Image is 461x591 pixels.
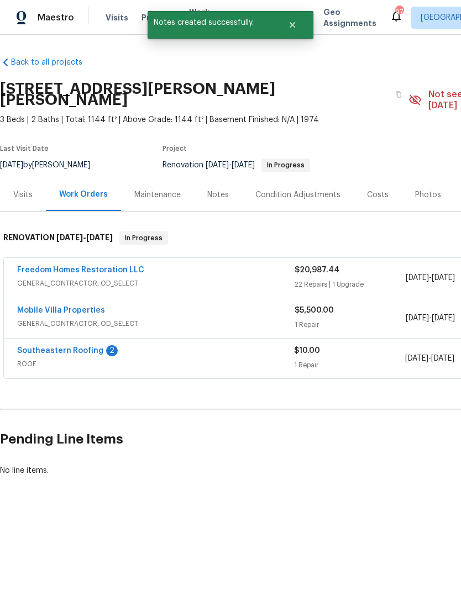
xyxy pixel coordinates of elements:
span: [DATE] [86,234,113,241]
span: Renovation [163,161,310,169]
span: Geo Assignments [323,7,376,29]
span: [DATE] [432,274,455,282]
span: Notes created successfully. [148,11,274,34]
span: $20,987.44 [295,266,339,274]
div: 97 [395,7,403,18]
span: $10.00 [294,347,320,355]
div: Maintenance [134,189,181,200]
span: - [405,353,454,364]
div: 1 Repair [295,319,406,330]
div: Visits [13,189,33,200]
div: 22 Repairs | 1 Upgrade [295,279,406,290]
div: Costs [367,189,389,200]
span: [DATE] [405,355,428,362]
span: [DATE] [432,314,455,322]
button: Copy Address [389,85,408,104]
span: Projects [142,12,176,23]
a: Mobile Villa Properties [17,307,105,314]
a: Southeastern Roofing [17,347,103,355]
span: Maestro [38,12,74,23]
span: [DATE] [56,234,83,241]
div: Condition Adjustments [255,189,340,200]
span: [DATE] [431,355,454,362]
h6: RENOVATION [3,231,113,245]
span: - [406,272,455,283]
span: GENERAL_CONTRACTOR, OD_SELECT [17,278,295,289]
span: [DATE] [406,274,429,282]
span: In Progress [121,233,167,244]
span: - [206,161,255,169]
div: Work Orders [59,189,108,200]
a: Freedom Homes Restoration LLC [17,266,144,274]
div: Photos [415,189,441,200]
span: In Progress [263,162,309,168]
span: - [406,313,455,324]
span: Work Orders [189,7,217,29]
span: [DATE] [406,314,429,322]
button: Close [274,14,311,36]
span: Project [163,145,187,152]
div: 2 [106,345,118,356]
span: - [56,234,113,241]
span: [DATE] [232,161,255,169]
div: 1 Repair [294,360,405,371]
span: GENERAL_CONTRACTOR, OD_SELECT [17,318,295,329]
div: Notes [207,189,229,200]
span: $5,500.00 [295,307,334,314]
span: Visits [106,12,128,23]
span: ROOF [17,358,294,370]
span: [DATE] [206,161,229,169]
